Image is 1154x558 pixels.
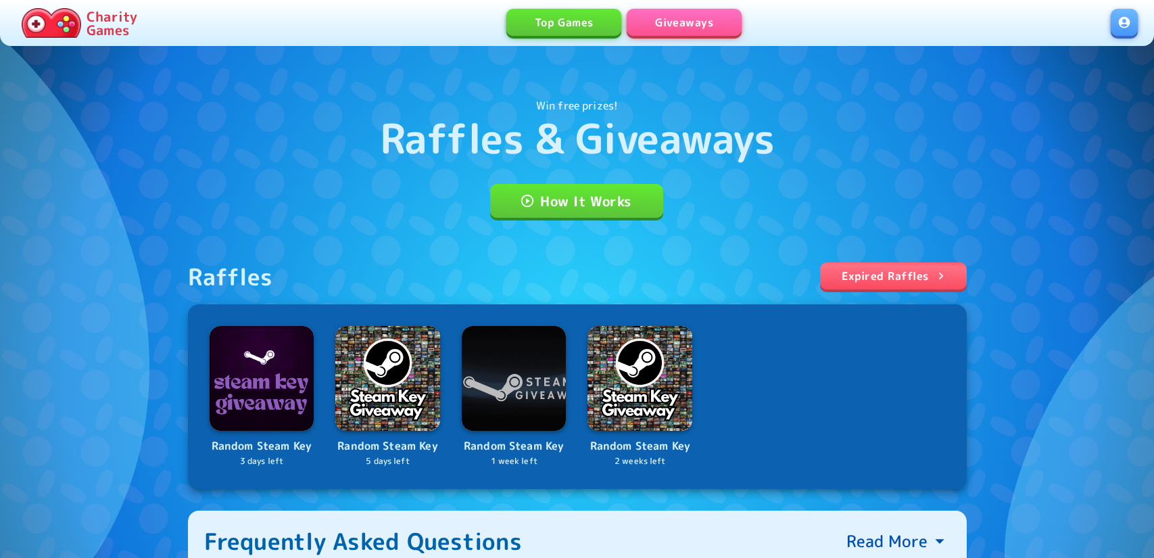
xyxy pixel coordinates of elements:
a: Top Games [506,9,621,36]
div: Frequently Asked Questions [204,527,523,555]
img: Logo [587,326,692,431]
a: Charity Games [16,5,143,41]
p: Random Steam Key [587,438,692,455]
a: Giveaways [627,9,742,36]
p: 2 weeks left [587,455,692,468]
h1: Raffles & Giveaways [380,114,775,162]
img: Logo [210,326,314,431]
img: Charity.Games [22,8,81,38]
a: LogoRandom Steam Key3 days left [210,326,314,467]
p: 1 week left [462,455,567,468]
p: Random Steam Key [462,438,567,455]
p: Charity Games [87,9,137,37]
p: Read More [846,530,928,552]
p: Win free prizes! [536,97,618,114]
a: Expired Raffles [820,262,967,289]
img: Logo [462,326,567,431]
a: LogoRandom Steam Key2 weeks left [587,326,692,467]
a: LogoRandom Steam Key1 week left [462,326,567,467]
img: Logo [335,326,440,431]
p: 5 days left [335,455,440,468]
p: Random Steam Key [335,438,440,455]
p: Random Steam Key [210,438,314,455]
a: How It Works [490,184,663,218]
p: 3 days left [210,455,314,468]
a: LogoRandom Steam Key5 days left [335,326,440,467]
div: Raffles [188,262,273,291]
